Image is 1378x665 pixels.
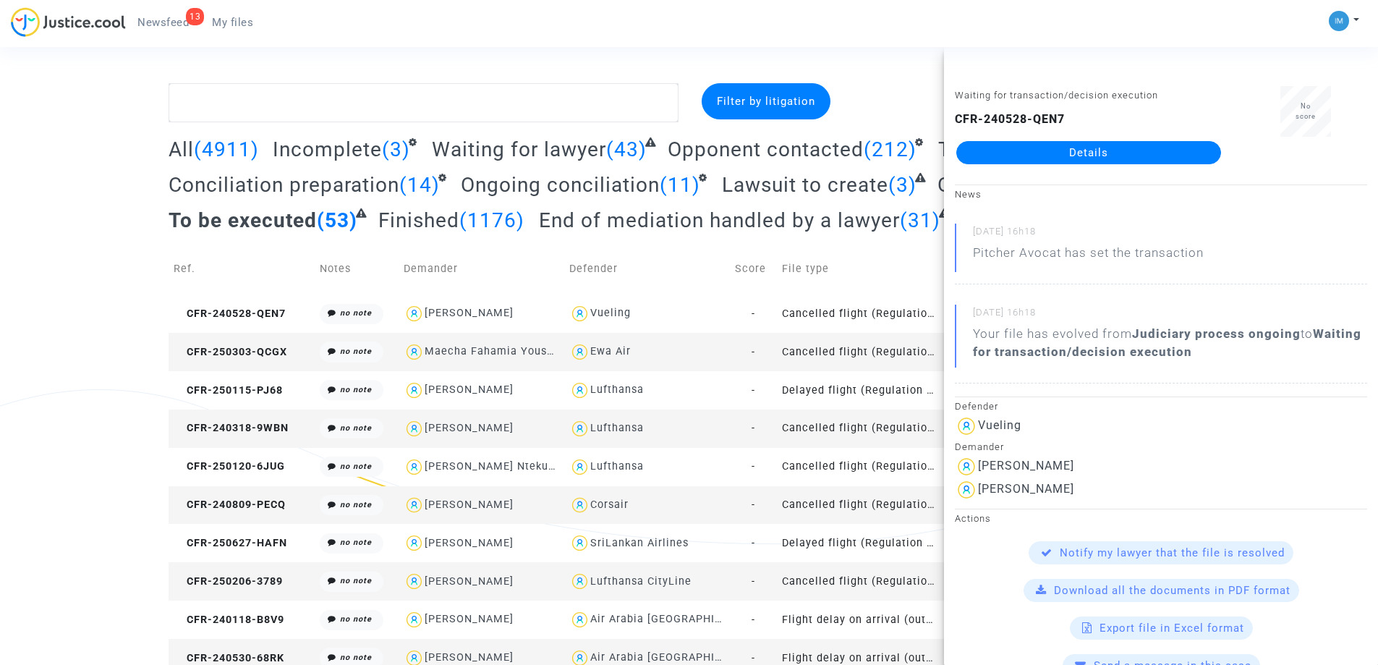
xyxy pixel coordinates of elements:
span: - [752,308,755,320]
div: [PERSON_NAME] Ntekuta [425,460,559,473]
img: icon-user.svg [955,455,978,478]
span: My files [212,16,253,29]
i: no note [340,347,372,356]
td: Delayed flight (Regulation EC 261/2004) [777,524,943,562]
span: (212) [864,137,916,161]
span: All [169,137,194,161]
div: Vueling [978,418,1021,432]
span: - [752,422,755,434]
td: Defender [564,243,730,295]
td: Delayed flight (Regulation EC 261/2004) [777,371,943,410]
span: CFR-240809-PECQ [174,499,286,511]
div: [PERSON_NAME] [425,651,514,664]
small: [DATE] 16h18 [973,225,1367,244]
span: Conciliation preparation [169,173,399,197]
span: (3) [382,137,410,161]
img: icon-user.svg [569,609,590,630]
span: Notify my lawyer that the file is resolved [1060,546,1285,559]
span: - [752,575,755,588]
span: - [752,652,755,664]
img: icon-user.svg [404,457,425,478]
span: (43) [606,137,647,161]
span: CFR-250206-3789 [174,575,283,588]
small: News [955,189,982,200]
div: 13 [186,8,204,25]
small: Demander [955,441,1004,452]
p: Pitcher Avocat has set the transaction [973,244,1204,269]
img: icon-user.svg [569,418,590,439]
div: Lufthansa [590,384,644,396]
td: Score [730,243,777,295]
i: no note [340,462,372,471]
span: - [752,384,755,397]
a: 13Newsfeed [126,12,200,33]
span: Newsfeed [137,16,189,29]
td: Demander [399,243,564,295]
i: no note [340,308,372,318]
div: SriLankan Airlines [590,537,689,549]
span: (4911) [194,137,259,161]
i: no note [340,538,372,547]
img: icon-user.svg [404,533,425,554]
span: (14) [399,173,440,197]
img: icon-user.svg [955,478,978,501]
div: Corsair [590,499,629,511]
span: Opponent contacted [668,137,864,161]
small: Defender [955,401,998,412]
img: icon-user.svg [569,342,590,363]
span: CFR-240318-9WBN [174,422,289,434]
div: [PERSON_NAME] [425,537,514,549]
a: My files [200,12,265,33]
i: no note [340,576,372,585]
td: Ref. [169,243,315,295]
span: CFR-240528-QEN7 [174,308,286,320]
i: no note [340,614,372,624]
img: icon-user.svg [569,303,590,324]
img: icon-user.svg [569,457,590,478]
img: icon-user.svg [569,495,590,516]
div: Lufthansa [590,460,644,473]
span: To be executed [169,208,317,232]
span: Filter by litigation [717,95,815,108]
span: (1176) [459,208,524,232]
img: icon-user.svg [404,495,425,516]
span: - [752,499,755,511]
span: CFR-240530-68RK [174,652,284,664]
span: - [752,614,755,626]
div: [PERSON_NAME] [425,384,514,396]
td: Cancelled flight (Regulation EC 261/2004) [777,562,943,601]
td: File type [777,243,943,295]
td: Cancelled flight (Regulation EC 261/2004) [777,333,943,371]
img: icon-user.svg [569,571,590,592]
div: Lufthansa [590,422,644,434]
i: no note [340,423,372,433]
img: icon-user.svg [404,418,425,439]
span: CFR-250303-QCGX [174,346,287,358]
div: [PERSON_NAME] [425,613,514,625]
small: [DATE] 16h18 [973,306,1367,325]
div: Your file has evolved from to [973,325,1367,361]
img: icon-user.svg [569,380,590,401]
img: icon-user.svg [955,415,978,438]
div: [PERSON_NAME] [425,307,514,319]
a: Details [956,141,1221,164]
div: Air Arabia [GEOGRAPHIC_DATA] [590,651,759,664]
span: Export file in Excel format [1100,622,1244,635]
td: Cancelled flight (Regulation EC 261/2004) [777,410,943,448]
span: Download all the documents in PDF format [1054,584,1290,597]
span: (31) [900,208,940,232]
small: Actions [955,513,991,524]
div: Maecha Fahamia Youssouf [425,345,570,357]
span: CFR-250627-HAFN [174,537,287,549]
div: Ewa Air [590,345,631,357]
span: Incomplete [273,137,382,161]
img: icon-user.svg [569,533,590,554]
div: [PERSON_NAME] [978,482,1074,496]
span: (11) [660,173,700,197]
td: Cancelled flight (Regulation EC 261/2004) [777,295,943,333]
td: Notes [315,243,399,295]
div: Air Arabia [GEOGRAPHIC_DATA] [590,613,759,625]
b: CFR-240528-QEN7 [955,112,1065,126]
i: no note [340,385,372,394]
span: CFR-250120-6JUG [174,460,285,473]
